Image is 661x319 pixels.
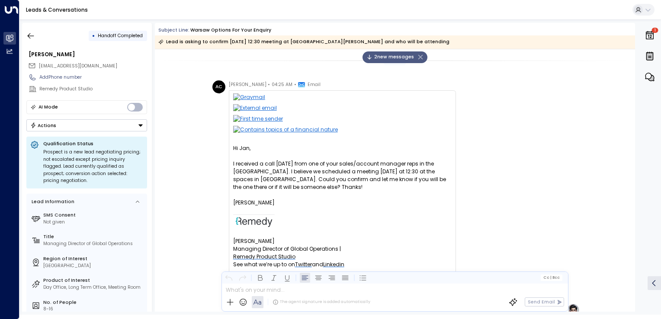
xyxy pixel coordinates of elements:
[39,86,147,93] div: Remedy Product Studio
[233,245,341,252] font: Managing Director of Global Operations |
[39,103,58,112] div: AI Mode
[294,80,296,89] span: •
[29,198,74,205] div: Lead Information
[26,119,147,131] div: Button group with a nested menu
[43,149,143,185] div: Prospect is a new lead negotiating pricing; not escalated except pricing inquiry flagged. Lead cu...
[272,80,292,89] span: 04:25 AM
[541,274,562,281] button: Cc|Bcc
[43,262,144,269] div: [GEOGRAPHIC_DATA]
[233,253,295,261] a: Remedy Product Studio
[26,6,88,13] a: Leads & Conversations
[39,63,117,69] span: [EMAIL_ADDRESS][DOMAIN_NAME]
[233,115,452,126] img: First time sender
[312,261,323,268] font: and
[43,255,144,262] label: Region of Interest
[233,126,452,137] img: Contains topics of a financial nature
[295,261,312,268] font: Twitter
[295,261,312,268] a: Twitter
[366,54,414,61] span: 2 new message s
[567,303,580,316] img: profile-logo.png
[642,26,657,45] button: 1
[190,27,271,34] div: Warsaw options for your enquiry
[43,284,144,291] div: Day Office, Long Term Office, Meeting Room
[212,80,225,93] div: AC
[158,27,189,33] span: Subject Line:
[233,144,452,276] div: I received a call [DATE] from one of your sales/account manager reps in the [GEOGRAPHIC_DATA]. I ...
[224,272,234,283] button: Undo
[268,80,270,89] span: •
[233,237,275,245] span: [PERSON_NAME]
[43,219,144,226] div: Not given
[237,272,247,283] button: Redo
[273,299,370,305] div: The agent signature is added automatically
[92,30,95,41] div: •
[43,299,144,306] label: No. of People
[550,275,551,280] span: |
[543,275,560,280] span: Cc Bcc
[39,74,147,81] div: AddPhone number
[39,63,117,70] span: aconcha@remedyproduct.com
[30,122,57,128] div: Actions
[29,51,147,58] div: [PERSON_NAME]
[43,306,144,313] div: 8-16
[233,214,275,230] img: remedy-logo.png
[43,277,144,284] label: Product of Interest
[43,140,143,147] p: Qualification Status
[229,80,266,89] span: [PERSON_NAME]
[233,104,452,115] img: External email
[43,233,144,240] label: Title
[26,119,147,131] button: Actions
[158,38,449,46] div: Lead is asking to confirm [DATE] 12:30 meeting at [GEOGRAPHIC_DATA][PERSON_NAME] and who will be ...
[323,261,344,268] a: Linkedin
[233,144,452,152] div: Hi Jan,
[363,51,427,63] div: 2new messages
[652,28,658,33] span: 1
[323,261,344,268] font: Linkedin
[233,93,452,104] img: Graymail
[43,240,144,247] div: Managing Director of Global Operations
[233,261,295,268] font: See what we’re up to on
[98,32,143,39] span: Handoff Completed
[308,80,321,89] span: Email
[43,212,144,219] label: SMS Consent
